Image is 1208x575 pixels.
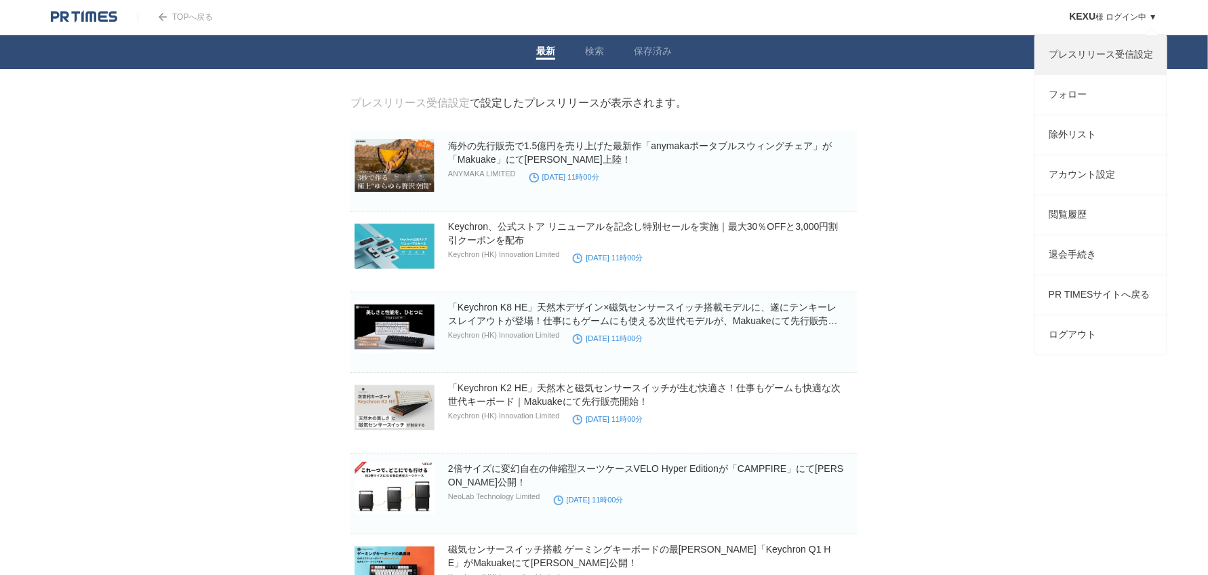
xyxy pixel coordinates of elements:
a: KEXU様 ログイン中 ▼ [1070,12,1157,22]
time: [DATE] 11時00分 [573,334,643,342]
a: 保存済み [634,45,672,60]
a: 除外リスト [1035,115,1167,155]
a: ログアウト [1035,315,1167,355]
img: Keychron、公式ストア リニューアルを記念し特別セールを実施｜最大30％OFFと3,000円割引クーポンを配布 [355,220,435,273]
a: アカウント設定 [1035,155,1167,195]
div: で設定したプレスリリースが表示されます。 [350,96,687,111]
a: 退会手続き [1035,235,1167,275]
a: 最新 [536,45,555,60]
a: PR TIMESサイトへ戻る [1035,275,1167,315]
a: 磁気センサースイッチ搭載 ゲーミングキーボードの最[PERSON_NAME]「Keychron Q1 HE」がMakuakeにて[PERSON_NAME]公開！ [448,544,831,568]
time: [DATE] 11時00分 [573,415,643,423]
a: プレスリリース受信設定 [350,97,470,108]
p: Keychron (HK) Innovation Limited [448,331,559,339]
a: 2倍サイズに変幻自在の伸縮型スーツケースVELO Hyper Editionが「CAMPFIRE」にて[PERSON_NAME]公開！ [448,463,843,488]
a: 閲覧履歴 [1035,195,1167,235]
img: 「Keychron K8 HE」天然木デザイン×磁気センサースイッチ搭載モデルに、遂にテンキーレスレイアウトが登場！仕事にもゲームにも使える次世代モデルが、Makuakeにて先行販売開始！ [355,300,435,353]
p: NeoLab Technology Limited [448,492,540,500]
p: ANYMAKA LIMITED [448,170,516,178]
time: [DATE] 11時00分 [573,254,643,262]
img: 「Keychron K2 HE」天然木と磁気センサースイッチが生む快適さ！仕事もゲームも快適な次世代キーボード｜Makuakeにて先行販売開始！ [355,381,435,434]
a: Keychron、公式ストア リニューアルを記念し特別セールを実施｜最大30％OFFと3,000円割引クーポンを配布 [448,221,839,245]
time: [DATE] 11時00分 [529,173,599,181]
img: logo.png [51,10,117,24]
a: フォロー [1035,75,1167,115]
img: 海外の先行販売で1.5億円を売り上げた最新作「anymakaポータブルスウィングチェア」が「Makuake」にて日本初上陸！ [355,139,435,192]
p: Keychron (HK) Innovation Limited [448,412,559,420]
p: Keychron (HK) Innovation Limited [448,250,559,258]
img: 2倍サイズに変幻自在の伸縮型スーツケースVELO Hyper Editionが「CAMPFIRE」にて日本初公開！ [355,462,435,515]
a: 海外の先行販売で1.5億円を売り上げた最新作「anymakaポータブルスウィングチェア」が「Makuake」にて[PERSON_NAME]上陸！ [448,140,832,165]
span: KEXU [1070,11,1096,22]
a: 「Keychron K2 HE」天然木と磁気センサースイッチが生む快適さ！仕事もゲームも快適な次世代キーボード｜Makuakeにて先行販売開始！ [448,382,841,407]
a: 「Keychron K8 HE」天然木デザイン×磁気センサースイッチ搭載モデルに、遂にテンキーレスレイアウトが登場！仕事にもゲームにも使える次世代モデルが、Makuakeにて先行販売開始！ [448,302,838,340]
a: TOPへ戻る [138,12,213,22]
a: 検索 [585,45,604,60]
img: arrow.png [159,13,167,21]
a: プレスリリース受信設定 [1035,35,1167,75]
time: [DATE] 11時00分 [554,496,624,504]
